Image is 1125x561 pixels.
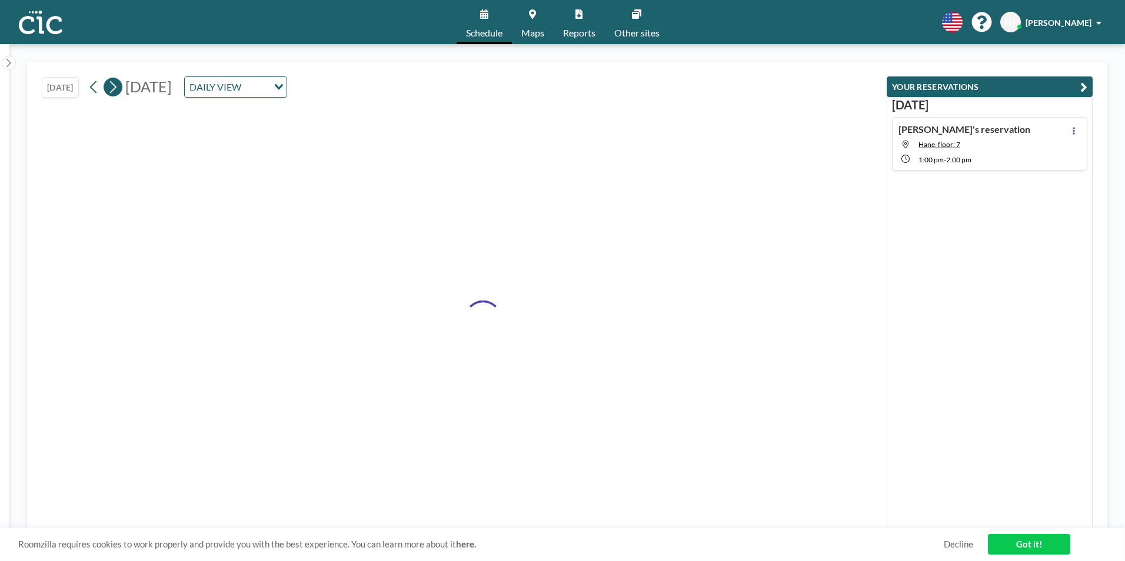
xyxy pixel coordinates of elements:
[918,155,944,164] span: 1:00 PM
[42,77,79,98] button: [DATE]
[125,78,172,95] span: [DATE]
[946,155,971,164] span: 2:00 PM
[187,79,244,95] span: DAILY VIEW
[918,140,960,149] span: Hane, floor: 7
[614,28,660,38] span: Other sites
[892,98,1087,112] h3: [DATE]
[988,534,1070,555] a: Got it!
[19,11,62,34] img: organization-logo
[1005,17,1016,28] span: HT
[185,77,287,97] div: Search for option
[245,79,267,95] input: Search for option
[944,539,973,550] a: Decline
[456,539,476,549] a: here.
[1026,18,1091,28] span: [PERSON_NAME]
[563,28,595,38] span: Reports
[898,123,1030,135] h4: [PERSON_NAME]'s reservation
[18,539,944,550] span: Roomzilla requires cookies to work properly and provide you with the best experience. You can lea...
[944,155,946,164] span: -
[887,76,1093,97] button: YOUR RESERVATIONS
[466,28,502,38] span: Schedule
[521,28,544,38] span: Maps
